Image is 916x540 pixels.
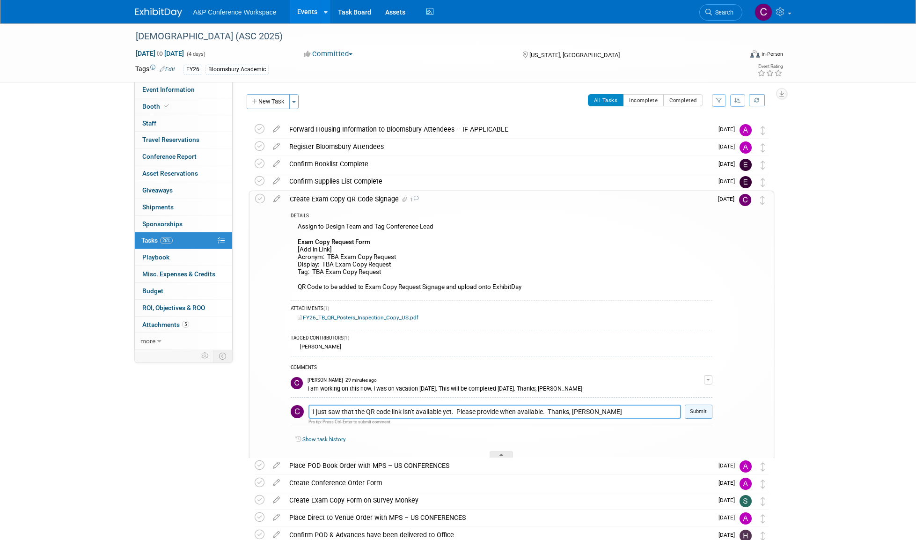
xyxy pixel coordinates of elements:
[285,475,713,491] div: Create Conference Order Form
[135,98,232,115] a: Booth
[247,94,290,109] button: New Task
[183,65,202,74] div: FY26
[135,283,232,299] a: Budget
[529,52,620,59] span: [US_STATE], [GEOGRAPHIC_DATA]
[213,350,232,362] td: Toggle Event Tabs
[761,51,783,58] div: In-Person
[268,531,285,539] a: edit
[135,81,232,98] a: Event Information
[135,115,232,132] a: Staff
[160,237,173,244] span: 26%
[142,287,163,295] span: Budget
[142,270,215,278] span: Misc. Expenses & Credits
[135,266,232,282] a: Misc. Expenses & Credits
[718,126,740,133] span: [DATE]
[268,177,285,185] a: edit
[623,94,664,106] button: Incomplete
[193,8,277,16] span: A&P Conference Workspace
[761,161,765,170] i: Move task
[142,220,183,228] span: Sponsorships
[291,363,712,373] div: COMMENTS
[761,497,765,506] i: Move task
[344,335,349,340] span: (1)
[285,121,713,137] div: Forward Housing Information to Bloomsbury Attendees – IF APPLICABLE
[663,94,703,106] button: Completed
[135,216,232,232] a: Sponsorships
[268,160,285,168] a: edit
[749,94,765,106] a: Refresh
[141,237,173,244] span: Tasks
[142,119,156,127] span: Staff
[300,49,356,59] button: Committed
[268,461,285,470] a: edit
[135,300,232,316] a: ROI, Objectives & ROO
[268,142,285,151] a: edit
[135,182,232,199] a: Giveaways
[308,377,377,384] span: [PERSON_NAME] - 29 minutes ago
[761,178,765,187] i: Move task
[186,51,205,57] span: (4 days)
[285,191,712,207] div: Create Exam Copy QR Code Signage
[718,497,740,503] span: [DATE]
[755,3,772,21] img: Christine Ritchlin
[164,104,169,109] i: Booth reservation complete
[740,176,752,188] img: Erika Rollins
[699,4,742,21] a: Search
[135,199,232,215] a: Shipments
[308,419,681,425] div: Pro tip: Press Ctrl-Enter to submit comment.
[285,458,713,473] div: Place POD Book Order with MPS – US CONFERENCES
[135,317,232,333] a: Attachments5
[323,306,329,311] span: (1)
[135,165,232,182] a: Asset Reservations
[142,321,189,328] span: Attachments
[160,66,175,73] a: Edit
[740,460,752,473] img: Amanda Oney
[761,514,765,523] i: Move task
[718,178,740,185] span: [DATE]
[182,321,189,328] span: 5
[142,186,173,194] span: Giveaways
[142,86,195,93] span: Event Information
[285,492,713,508] div: Create Exam Copy Form on Survey Monkey
[718,514,740,521] span: [DATE]
[268,479,285,487] a: edit
[740,495,752,507] img: Samantha Klein
[298,343,341,350] div: [PERSON_NAME]
[718,532,740,538] span: [DATE]
[285,139,713,155] div: Register Bloomsbury Attendees
[135,148,232,165] a: Conference Report
[135,64,175,75] td: Tags
[739,194,751,206] img: Christine Ritchlin
[142,153,197,160] span: Conference Report
[761,480,765,488] i: Move task
[409,197,419,203] span: 1
[142,136,199,143] span: Travel Reservations
[718,161,740,167] span: [DATE]
[291,405,304,418] img: Christine Ritchlin
[685,405,712,419] button: Submit
[718,480,740,486] span: [DATE]
[291,221,712,296] div: Assign to Design Team and Tag Conference Lead [Add in Link] Acronym: TBA Exam Copy Request Displa...
[140,337,155,345] span: more
[285,510,713,525] div: Place Direct to Venue Order with MPS – US CONFERENCES
[268,513,285,522] a: edit
[750,50,760,58] img: Format-Inperson.png
[135,249,232,266] a: Playbook
[155,50,164,57] span: to
[285,156,713,172] div: Confirm Booklist Complete
[142,304,205,311] span: ROI, Objectives & ROO
[291,305,712,313] div: ATTACHMENTS
[135,132,232,148] a: Travel Reservations
[298,238,370,245] b: Exam Copy Request Form
[740,478,752,490] img: Amanda Oney
[740,124,752,136] img: Amanda Oney
[740,141,752,154] img: Amanda Oney
[687,49,784,63] div: Event Format
[135,333,232,349] a: more
[740,512,752,525] img: Amanda Oney
[761,143,765,152] i: Move task
[718,462,740,469] span: [DATE]
[291,213,712,221] div: DETAILS
[132,28,728,45] div: [DEMOGRAPHIC_DATA] (ASC 2025)
[205,65,269,74] div: Bloomsbury Academic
